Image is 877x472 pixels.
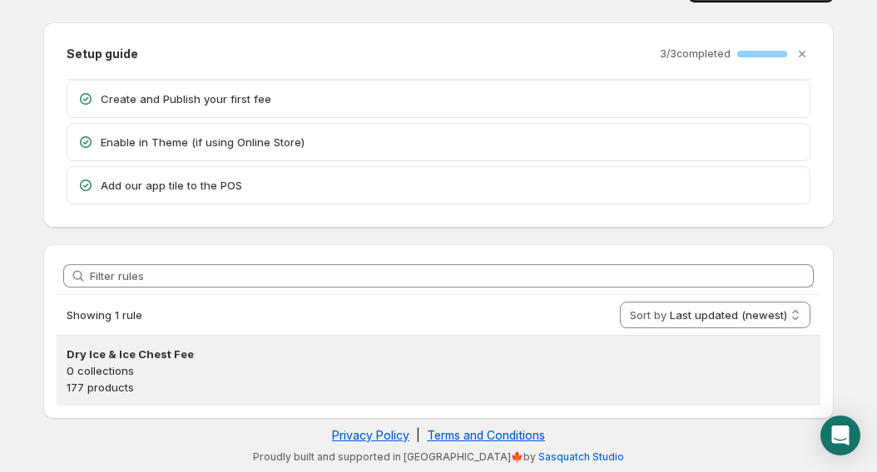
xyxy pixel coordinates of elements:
[332,428,409,442] a: Privacy Policy
[538,450,624,463] a: Sasquatch Studio
[427,428,545,442] a: Terms and Conditions
[101,177,800,194] p: Add our app tile to the POS
[101,134,800,150] p: Enable in Theme (if using Online Store)
[416,428,420,442] span: |
[790,42,814,66] button: Dismiss setup guide
[67,346,810,362] h3: Dry Ice & Ice Chest Fee
[52,450,825,464] p: Proudly built and supported in [GEOGRAPHIC_DATA]🍁by
[67,362,810,379] p: 0 collections
[660,47,731,61] p: 3 / 3 completed
[90,264,814,288] input: Filter rules
[101,91,800,107] p: Create and Publish your first fee
[67,46,138,62] h2: Setup guide
[67,308,142,322] span: Showing 1 rule
[67,379,810,396] p: 177 products
[820,415,860,455] div: Open Intercom Messenger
